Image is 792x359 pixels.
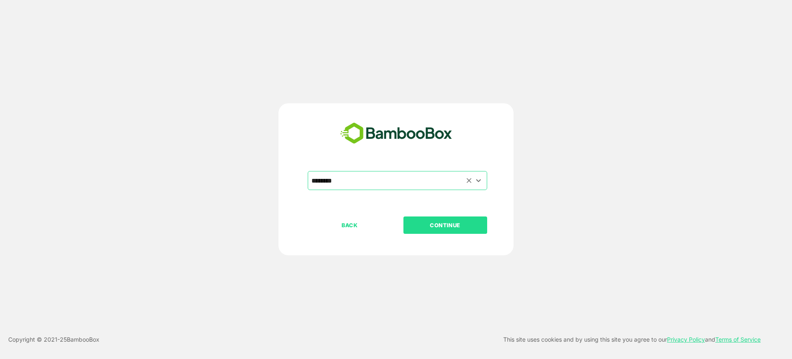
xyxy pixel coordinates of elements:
a: Terms of Service [715,336,761,343]
button: Clear [464,176,474,185]
button: CONTINUE [403,216,487,234]
p: CONTINUE [404,221,486,230]
p: BACK [309,221,391,230]
a: Privacy Policy [667,336,705,343]
p: This site uses cookies and by using this site you agree to our and [503,335,761,345]
p: Copyright © 2021- 25 BambooBox [8,335,99,345]
button: BACK [308,216,391,234]
button: Open [473,175,484,186]
img: bamboobox [336,120,457,147]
